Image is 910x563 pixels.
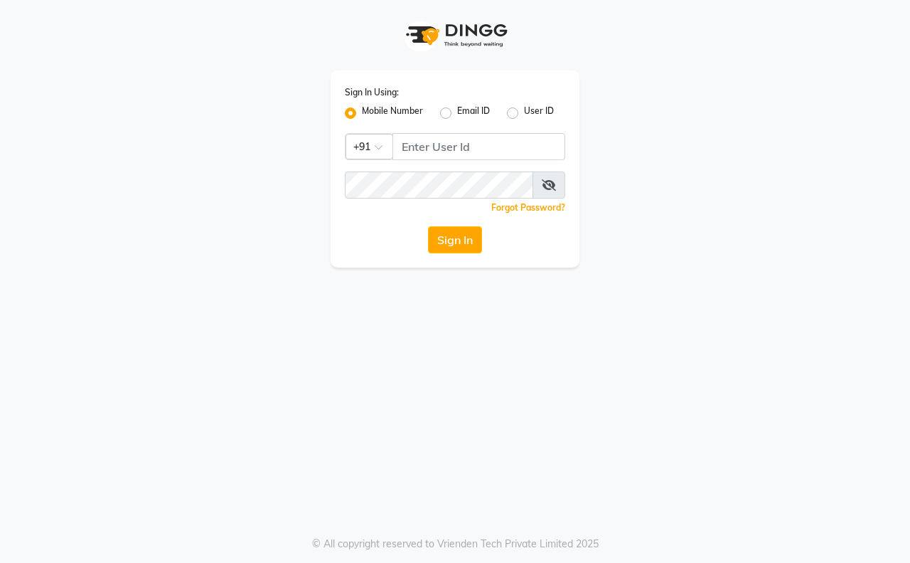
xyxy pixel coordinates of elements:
label: User ID [524,105,554,122]
a: Forgot Password? [491,202,565,213]
img: logo1.svg [398,14,512,56]
button: Sign In [428,226,482,253]
label: Email ID [457,105,490,122]
input: Username [392,133,565,160]
label: Sign In Using: [345,86,399,99]
input: Username [345,172,533,199]
label: Mobile Number [362,105,423,122]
